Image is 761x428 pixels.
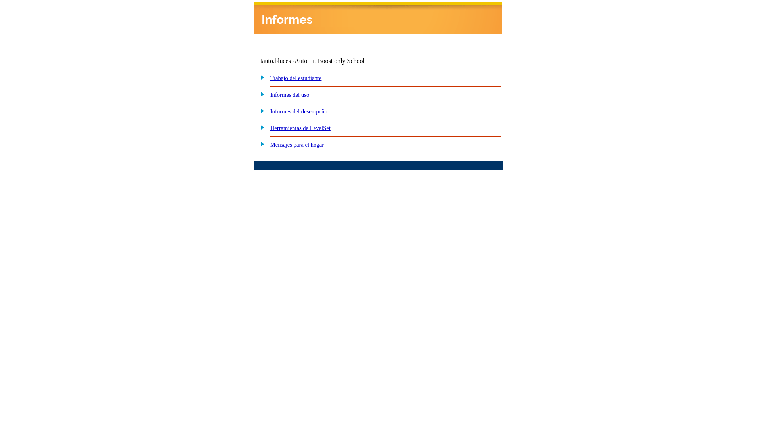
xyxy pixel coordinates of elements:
a: Informes del uso [270,92,310,98]
img: header [254,2,502,34]
td: tauto.bluees - [260,57,406,65]
img: plus.gif [256,90,265,97]
img: plus.gif [256,107,265,114]
a: Informes del desempeño [270,108,327,115]
img: plus.gif [256,140,265,147]
a: Herramientas de LevelSet [270,125,331,131]
a: Trabajo del estudiante [270,75,322,81]
a: Mensajes para el hogar [270,141,324,148]
img: plus.gif [256,74,265,81]
img: plus.gif [256,124,265,131]
nobr: Auto Lit Boost only School [294,57,365,64]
